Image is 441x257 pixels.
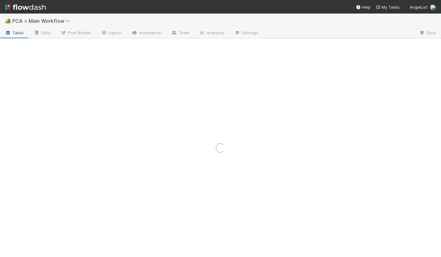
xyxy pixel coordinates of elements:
img: avatar_0d9988fd-9a15-4cc7-ad96-88feab9e0fa9.png [430,4,436,10]
span: Tasks [5,30,24,36]
span: AngelList [410,5,427,10]
span: My Tasks [375,5,400,10]
span: 🏕️ [5,18,11,23]
a: Settings [229,28,263,38]
span: PCA > Main Workflow [12,18,73,24]
a: Data [29,28,55,38]
a: Flow Builder [55,28,96,38]
a: Analytics [194,28,229,38]
span: Flow Builder [60,30,91,36]
img: logo-inverted-e16ddd16eac7371096b0.svg [5,2,46,12]
a: My Tasks [375,4,400,10]
a: Team [166,28,194,38]
div: Help [356,4,370,10]
a: Automation [127,28,166,38]
a: Docs [414,28,441,38]
a: Layout [96,28,127,38]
